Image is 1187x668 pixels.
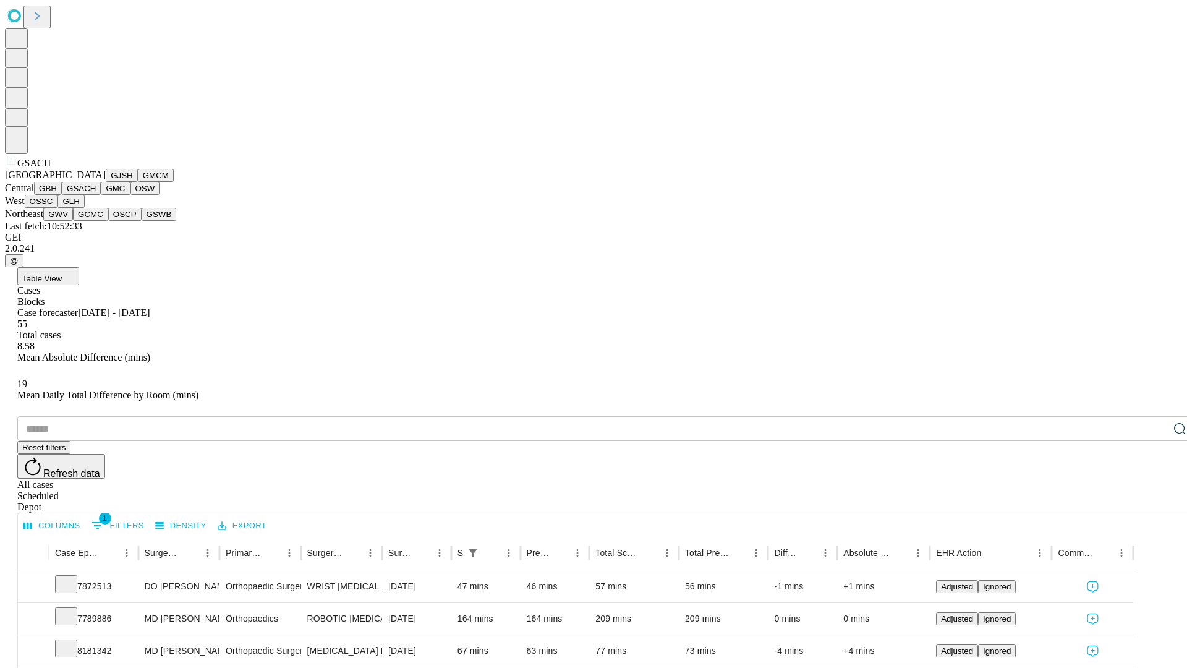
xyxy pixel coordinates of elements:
div: Total Predicted Duration [685,548,730,558]
button: Sort [414,544,431,562]
button: Ignored [978,644,1016,657]
button: Density [152,516,210,536]
button: GLH [57,195,84,208]
button: Sort [641,544,658,562]
div: MD [PERSON_NAME] [145,635,213,667]
div: 47 mins [457,571,514,602]
button: Sort [892,544,909,562]
div: 2.0.241 [5,243,1182,254]
span: [DATE] - [DATE] [78,307,150,318]
button: GSWB [142,208,177,221]
button: Menu [199,544,216,562]
span: Mean Daily Total Difference by Room (mins) [17,390,198,400]
button: @ [5,254,23,267]
button: GCMC [73,208,108,221]
span: Northeast [5,208,43,219]
div: 8181342 [55,635,132,667]
button: GMC [101,182,130,195]
span: Central [5,182,34,193]
div: Primary Service [226,548,262,558]
button: Menu [1113,544,1130,562]
button: Sort [982,544,1000,562]
span: Total cases [17,330,61,340]
div: Total Scheduled Duration [595,548,640,558]
button: Sort [263,544,281,562]
div: +4 mins [843,635,924,667]
div: 0 mins [843,603,924,635]
button: GJSH [106,169,138,182]
button: GWV [43,208,73,221]
span: Ignored [983,646,1011,656]
button: GSACH [62,182,101,195]
div: Absolute Difference [843,548,891,558]
button: Reset filters [17,441,70,454]
div: Scheduled In Room Duration [457,548,463,558]
span: 8.58 [17,341,35,351]
button: Menu [500,544,517,562]
div: DO [PERSON_NAME] [PERSON_NAME] Do [145,571,213,602]
div: 164 mins [457,603,514,635]
div: 209 mins [595,603,673,635]
div: Case Epic Id [55,548,100,558]
button: Menu [909,544,927,562]
button: Adjusted [936,644,978,657]
button: OSW [130,182,160,195]
div: [DATE] [388,603,445,635]
div: Surgery Name [307,548,343,558]
div: Predicted In Room Duration [527,548,551,558]
button: Show filters [88,516,147,536]
button: Sort [344,544,362,562]
button: Menu [817,544,834,562]
span: Last fetch: 10:52:33 [5,221,82,231]
button: Sort [730,544,747,562]
span: Adjusted [941,614,973,623]
div: 56 mins [685,571,762,602]
button: Select columns [20,516,83,536]
button: Sort [799,544,817,562]
div: 46 mins [527,571,584,602]
button: Menu [747,544,765,562]
button: Ignored [978,580,1016,593]
div: 7872513 [55,571,132,602]
button: Expand [24,609,43,630]
div: 0 mins [774,603,831,635]
button: GMCM [138,169,174,182]
button: Menu [431,544,448,562]
button: Export [215,516,270,536]
span: [GEOGRAPHIC_DATA] [5,169,106,180]
div: WRIST [MEDICAL_DATA] SURGERY RELEASE TRANSVERSE [MEDICAL_DATA] LIGAMENT [307,571,376,602]
button: Sort [101,544,118,562]
span: Adjusted [941,646,973,656]
div: 77 mins [595,635,673,667]
div: 7789886 [55,603,132,635]
button: Refresh data [17,454,105,479]
button: Ignored [978,612,1016,625]
button: Menu [281,544,298,562]
div: Surgeon Name [145,548,181,558]
button: Sort [1096,544,1113,562]
button: Adjusted [936,612,978,625]
div: 1 active filter [464,544,482,562]
button: Show filters [464,544,482,562]
div: Orthopaedic Surgery [226,635,294,667]
div: MD [PERSON_NAME] [145,603,213,635]
span: GSACH [17,158,51,168]
span: Reset filters [22,443,66,452]
div: Orthopaedics [226,603,294,635]
div: [DATE] [388,635,445,667]
div: [DATE] [388,571,445,602]
button: Menu [362,544,379,562]
div: 164 mins [527,603,584,635]
button: Menu [658,544,676,562]
button: Menu [569,544,586,562]
span: West [5,195,25,206]
div: Orthopaedic Surgery [226,571,294,602]
div: EHR Action [936,548,981,558]
span: Table View [22,274,62,283]
div: Difference [774,548,798,558]
span: Ignored [983,614,1011,623]
div: GEI [5,232,1182,243]
button: Adjusted [936,580,978,593]
button: Expand [24,576,43,598]
button: Sort [551,544,569,562]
